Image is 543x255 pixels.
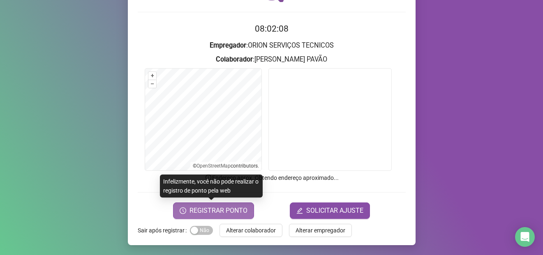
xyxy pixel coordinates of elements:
span: clock-circle [180,207,186,214]
strong: Empregador [210,41,246,49]
label: Sair após registrar [138,224,190,237]
button: REGISTRAR PONTO [173,202,254,219]
div: Infelizmente, você não pode realizar o registro de ponto pela web [160,175,263,198]
strong: Colaborador [216,55,253,63]
span: edit [296,207,303,214]
time: 08:02:08 [255,24,289,34]
h3: : [PERSON_NAME] PAVÃO [138,54,406,65]
a: OpenStreetMap [196,163,231,169]
span: SOLICITAR AJUSTE [306,206,363,216]
p: Endereço aprox. : Obtendo endereço aproximado... [138,173,406,182]
li: © contributors. [193,163,259,169]
button: Alterar empregador [289,224,352,237]
button: – [148,80,156,88]
span: Alterar colaborador [226,226,276,235]
span: Alterar empregador [296,226,345,235]
span: info-circle [205,174,212,181]
button: editSOLICITAR AJUSTE [290,202,370,219]
span: REGISTRAR PONTO [189,206,247,216]
div: Open Intercom Messenger [515,227,535,247]
h3: : ORION SERVIÇOS TECNICOS [138,40,406,51]
button: + [148,72,156,80]
button: Alterar colaborador [220,224,282,237]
